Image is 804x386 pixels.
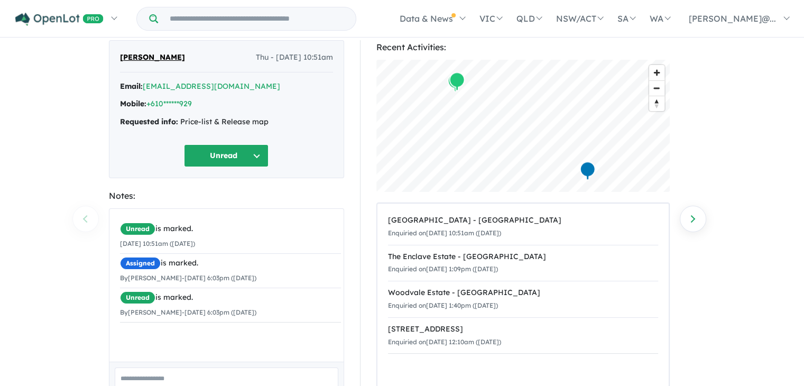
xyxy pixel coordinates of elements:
[120,308,256,316] small: By [PERSON_NAME] - [DATE] 6:03pm ([DATE])
[388,287,658,299] div: Woodvale Estate - [GEOGRAPHIC_DATA]
[256,51,333,64] span: Thu - [DATE] 10:51am
[649,80,664,96] button: Zoom out
[376,60,670,192] canvas: Map
[388,281,658,318] a: Woodvale Estate - [GEOGRAPHIC_DATA]Enquiried on[DATE] 1:40pm ([DATE])
[120,274,256,282] small: By [PERSON_NAME] - [DATE] 6:03pm ([DATE])
[376,40,670,54] div: Recent Activities:
[388,214,658,227] div: [GEOGRAPHIC_DATA] - [GEOGRAPHIC_DATA]
[388,251,658,263] div: The Enclave Estate - [GEOGRAPHIC_DATA]
[447,73,463,93] div: Map marker
[109,189,344,203] div: Notes:
[120,116,333,128] div: Price-list & Release map
[120,223,155,235] span: Unread
[388,301,498,309] small: Enquiried on [DATE] 1:40pm ([DATE])
[184,144,269,167] button: Unread
[649,81,664,96] span: Zoom out
[120,257,341,270] div: is marked.
[120,291,341,304] div: is marked.
[160,7,354,30] input: Try estate name, suburb, builder or developer
[649,65,664,80] button: Zoom in
[15,13,104,26] img: Openlot PRO Logo White
[120,81,143,91] strong: Email:
[449,72,465,91] div: Map marker
[120,99,146,108] strong: Mobile:
[120,291,155,304] span: Unread
[120,257,161,270] span: Assigned
[649,96,664,111] button: Reset bearing to north
[388,229,501,237] small: Enquiried on [DATE] 10:51am ([DATE])
[120,240,195,247] small: [DATE] 10:51am ([DATE])
[388,265,498,273] small: Enquiried on [DATE] 1:09pm ([DATE])
[120,117,178,126] strong: Requested info:
[689,13,776,24] span: [PERSON_NAME]@...
[120,51,185,64] span: [PERSON_NAME]
[388,338,501,346] small: Enquiried on [DATE] 12:10am ([DATE])
[120,223,341,235] div: is marked.
[143,81,280,91] a: [EMAIL_ADDRESS][DOMAIN_NAME]
[388,245,658,282] a: The Enclave Estate - [GEOGRAPHIC_DATA]Enquiried on[DATE] 1:09pm ([DATE])
[388,323,658,336] div: [STREET_ADDRESS]
[579,161,595,181] div: Map marker
[388,209,658,245] a: [GEOGRAPHIC_DATA] - [GEOGRAPHIC_DATA]Enquiried on[DATE] 10:51am ([DATE])
[388,317,658,354] a: [STREET_ADDRESS]Enquiried on[DATE] 12:10am ([DATE])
